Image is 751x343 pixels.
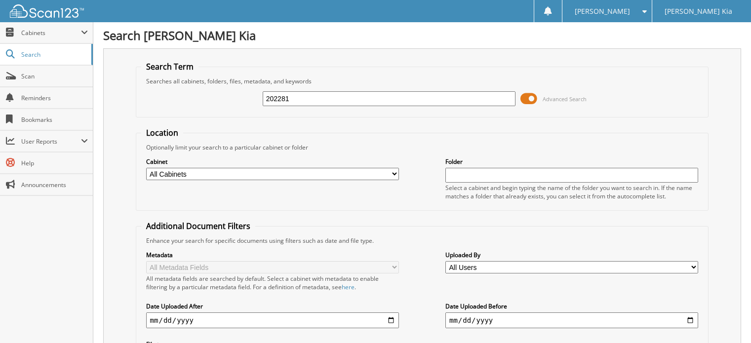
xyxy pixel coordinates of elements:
label: Cabinet [146,157,399,166]
span: Announcements [21,181,88,189]
input: end [445,312,698,328]
div: Enhance your search for specific documents using filters such as date and file type. [141,236,704,245]
label: Date Uploaded Before [445,302,698,310]
input: start [146,312,399,328]
span: User Reports [21,137,81,146]
label: Metadata [146,251,399,259]
div: Select a cabinet and begin typing the name of the folder you want to search in. If the name match... [445,184,698,200]
img: scan123-logo-white.svg [10,4,84,18]
span: Reminders [21,94,88,102]
label: Uploaded By [445,251,698,259]
span: Search [21,50,86,59]
label: Date Uploaded After [146,302,399,310]
span: Advanced Search [543,95,587,103]
iframe: Chat Widget [702,296,751,343]
label: Folder [445,157,698,166]
h1: Search [PERSON_NAME] Kia [103,27,741,43]
span: [PERSON_NAME] [575,8,630,14]
legend: Additional Document Filters [141,221,255,231]
div: Optionally limit your search to a particular cabinet or folder [141,143,704,152]
span: [PERSON_NAME] Kia [665,8,732,14]
span: Bookmarks [21,115,88,124]
div: All metadata fields are searched by default. Select a cabinet with metadata to enable filtering b... [146,274,399,291]
span: Help [21,159,88,167]
a: here [342,283,355,291]
div: Searches all cabinets, folders, files, metadata, and keywords [141,77,704,85]
legend: Search Term [141,61,198,72]
legend: Location [141,127,183,138]
span: Cabinets [21,29,81,37]
span: Scan [21,72,88,80]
